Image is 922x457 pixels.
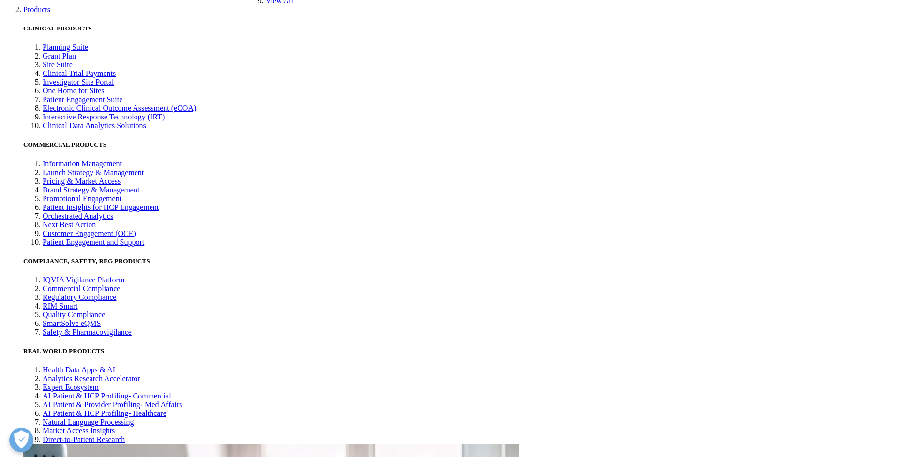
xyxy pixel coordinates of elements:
a: Orchestrated Analytics [43,212,113,220]
a: Brand Strategy & Management [43,186,139,194]
a: Patient Engagement Suite [43,95,122,103]
a: Expert Ecosystem​ [43,383,99,391]
h5: CLINICAL PRODUCTS [23,25,918,32]
a: Natural Language Processing [43,418,134,426]
a: Planning Suite [43,43,88,51]
a: Products [23,5,50,14]
a: Analytics Research Accelerator​ [43,374,140,383]
a: Quality Compliance [43,310,105,319]
a: Promotional Engagement [43,194,121,203]
a: Electronic Clinical Outcome Assessment (eCOA) [43,104,196,112]
a: Health Data Apps & AI [43,366,115,374]
a: Information Management [43,160,122,168]
a: Clinical Data Analytics Solutions [43,121,146,130]
a: Interactive Response Technology (IRT) [43,113,165,121]
h5: REAL WORLD PRODUCTS [23,347,918,355]
a: Next Best Action [43,221,96,229]
a: Clinical Trial Payments [43,69,116,77]
h5: COMPLIANCE, SAFETY, REG PRODUCTS [23,257,918,265]
a: One Home for Sites [43,87,105,95]
a: AI Patient & HCP Profiling- Healthcare​ [43,409,166,417]
h5: COMMERCIAL PRODUCTS [23,141,918,148]
button: Open Preferences [9,428,33,452]
a: Regulatory Compliance [43,293,116,301]
a: Launch Strategy & Management [43,168,144,177]
a: Patient Insights for HCP Engagement​ [43,203,159,211]
a: Safety & Pharmacovigilance [43,328,132,336]
a: Market Access Insights [43,427,115,435]
a: IQVIA Vigilance Platform [43,276,124,284]
a: Site Suite [43,60,73,69]
a: Grant Plan [43,52,76,60]
a: Direct-to-Patient Research [43,435,125,443]
a: AI Patient & HCP Profiling- Commercial [43,392,171,400]
a: Pricing & Market Access [43,177,121,185]
a: RIM Smart [43,302,77,310]
a: AI Patient & Provider Profiling- Med Affairs​ [43,400,182,409]
a: Investigator Site Portal [43,78,114,86]
a: Commercial Compliance [43,284,120,293]
a: SmartSolve eQMS [43,319,101,327]
a: Patient Engagement and Support [43,238,144,246]
a: Customer Engagement (OCE) [43,229,136,237]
